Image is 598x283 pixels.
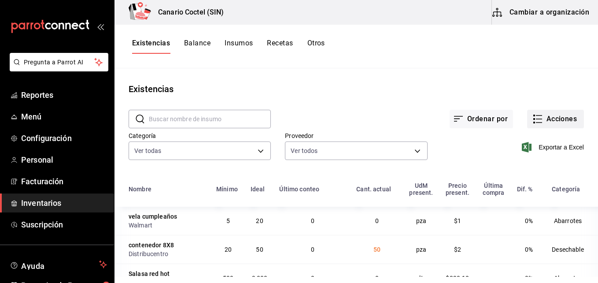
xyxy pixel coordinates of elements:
[311,217,314,224] span: 0
[481,182,506,196] div: Última compra
[403,207,439,235] td: pza
[21,175,107,187] span: Facturación
[129,249,206,258] div: Distribucentro
[552,186,580,193] div: Categoría
[10,53,108,71] button: Pregunta a Parrot AI
[21,259,96,270] span: Ayuda
[225,39,253,54] button: Insumos
[356,186,391,193] div: Cant. actual
[546,235,598,264] td: Desechable
[445,182,470,196] div: Precio present.
[184,39,210,54] button: Balance
[251,186,265,193] div: Ideal
[134,146,161,155] span: Ver todas
[524,142,584,153] button: Exportar a Excel
[129,82,173,96] div: Existencias
[311,275,314,282] span: 0
[129,212,177,221] div: vela cumpleaños
[517,186,533,193] div: Dif. %
[285,133,427,139] label: Proveedor
[21,219,107,231] span: Suscripción
[546,207,598,235] td: Abarrotes
[252,275,268,282] span: 3,000
[279,186,319,193] div: Último conteo
[132,39,170,54] button: Existencias
[446,275,469,282] span: $230.18
[151,7,224,18] h3: Canario Coctel (SIN)
[21,154,107,166] span: Personal
[403,235,439,264] td: pza
[132,39,325,54] div: navigation tabs
[226,217,230,224] span: 5
[6,64,108,73] a: Pregunta a Parrot AI
[256,246,263,253] span: 50
[223,275,233,282] span: 500
[149,110,271,128] input: Buscar nombre de insumo
[97,23,104,30] button: open_drawer_menu
[129,186,151,193] div: Nombre
[129,269,170,278] div: Salasa red hot
[129,133,271,139] label: Categoría
[129,241,174,249] div: contenedor 8X8
[21,89,107,101] span: Reportes
[216,186,238,193] div: Mínimo
[225,246,232,253] span: 20
[408,182,434,196] div: UdM present.
[256,217,263,224] span: 20
[454,217,461,224] span: $1
[373,246,380,253] span: 50
[454,246,461,253] span: $2
[311,246,314,253] span: 0
[527,110,584,128] button: Acciones
[21,132,107,144] span: Configuración
[21,111,107,123] span: Menú
[267,39,293,54] button: Recetas
[21,197,107,209] span: Inventarios
[307,39,325,54] button: Otros
[291,146,317,155] span: Ver todos
[450,110,513,128] button: Ordenar por
[375,275,379,282] span: 0
[375,217,379,224] span: 0
[24,58,95,67] span: Pregunta a Parrot AI
[525,275,533,282] span: 0%
[129,221,206,230] div: Walmart
[525,246,533,253] span: 0%
[525,217,533,224] span: 0%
